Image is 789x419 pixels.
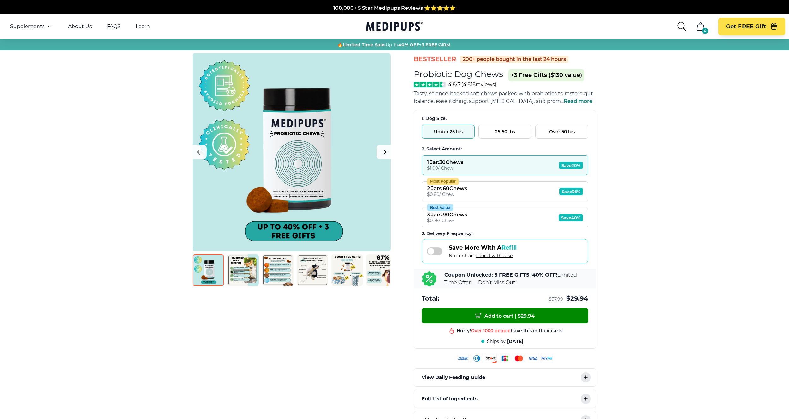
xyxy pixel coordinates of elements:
[193,145,207,159] button: Previous Image
[262,254,294,286] img: Probiotic Dog Chews | Natural Dog Supplements
[107,23,121,30] a: FAQS
[535,125,588,139] button: Over 50 lbs
[702,28,708,34] div: 4
[561,98,592,104] span: ...
[422,208,588,227] button: Best Value3 Jars:90Chews$0.75/ ChewSave40%
[677,21,687,32] button: search
[227,254,259,286] img: Probiotic Dog Chews | Natural Dog Supplements
[559,162,583,169] span: Save 20%
[422,125,475,139] button: Under 25 lbs
[448,81,496,87] span: 4.8/5 ( 4,818 reviews)
[559,188,583,195] span: Save 36%
[414,98,561,104] span: balance, ease itching, support [MEDICAL_DATA], and prom
[414,69,503,79] h1: Probiotic Dog Chews
[508,69,584,81] span: +3 Free Gifts ($130 value)
[377,145,391,159] button: Next Image
[68,23,92,30] a: About Us
[422,146,588,152] div: 2. Select Amount:
[475,312,535,319] span: Add to cart | $ 29.94
[427,192,467,197] div: $ 0.80 / Chew
[457,354,553,363] img: payment methods
[559,214,583,221] span: Save 40%
[532,272,557,278] b: 40% OFF!
[718,18,785,35] button: Get FREE Gift
[478,125,531,139] button: 25-50 lbs
[444,271,588,286] p: + Limited Time Offer — Don’t Miss Out!
[136,23,150,30] a: Learn
[449,253,517,258] span: No contract,
[290,5,500,11] span: Made In The [GEOGRAPHIC_DATA] from domestic & globally sourced ingredients
[693,19,708,34] button: cart
[427,165,463,171] div: $ 1.00 / Chew
[481,328,538,334] div: in this shop
[193,254,224,286] img: Probiotic Dog Chews | Natural Dog Supplements
[476,253,513,258] span: cancel with ease
[460,56,568,63] div: 200+ people bought in the last 24 hours
[487,339,506,345] span: Ships by
[366,254,398,286] img: Probiotic Dog Chews | Natural Dog Supplements
[331,254,363,286] img: Probiotic Dog Chews | Natural Dog Supplements
[414,55,456,63] span: BestSeller
[297,254,328,286] img: Probiotic Dog Chews | Natural Dog Supplements
[414,82,446,87] img: Stars - 4.8
[427,186,467,192] div: 2 Jars : 60 Chews
[427,159,463,165] div: 1 Jar : 30 Chews
[427,178,459,185] div: Most Popular
[366,21,423,33] a: Medipups
[507,339,523,345] span: [DATE]
[422,395,478,403] p: Full List of Ingredients
[427,218,467,223] div: $ 0.75 / Chew
[414,91,593,97] span: Tasty, science-backed soft chews packed with probiotics to restore gut
[422,308,588,323] button: Add to cart | $29.94
[422,294,439,303] span: Total:
[564,98,592,104] span: Read more
[337,42,450,48] span: 🔥 Up To +
[427,212,467,218] div: 3 Jars : 90 Chews
[501,244,517,251] span: Refill
[10,23,53,30] button: Supplements
[422,181,588,201] button: Most Popular2 Jars:60Chews$0.80/ ChewSave36%
[549,296,563,302] span: $ 37.99
[427,204,453,211] div: Best Value
[566,294,588,303] span: $ 29.94
[422,155,588,175] button: 1 Jar:30Chews$1.00/ ChewSave20%
[422,115,588,121] div: 1. Dog Size:
[422,231,472,236] span: 2 . Delivery Frequency:
[444,272,529,278] b: Coupon Unlocked: 3 FREE GIFTS
[481,328,511,334] span: Best product
[10,23,45,30] span: Supplements
[422,374,485,381] p: View Daily Feeding Guide
[449,244,517,251] span: Save More With A
[726,23,766,30] span: Get FREE Gift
